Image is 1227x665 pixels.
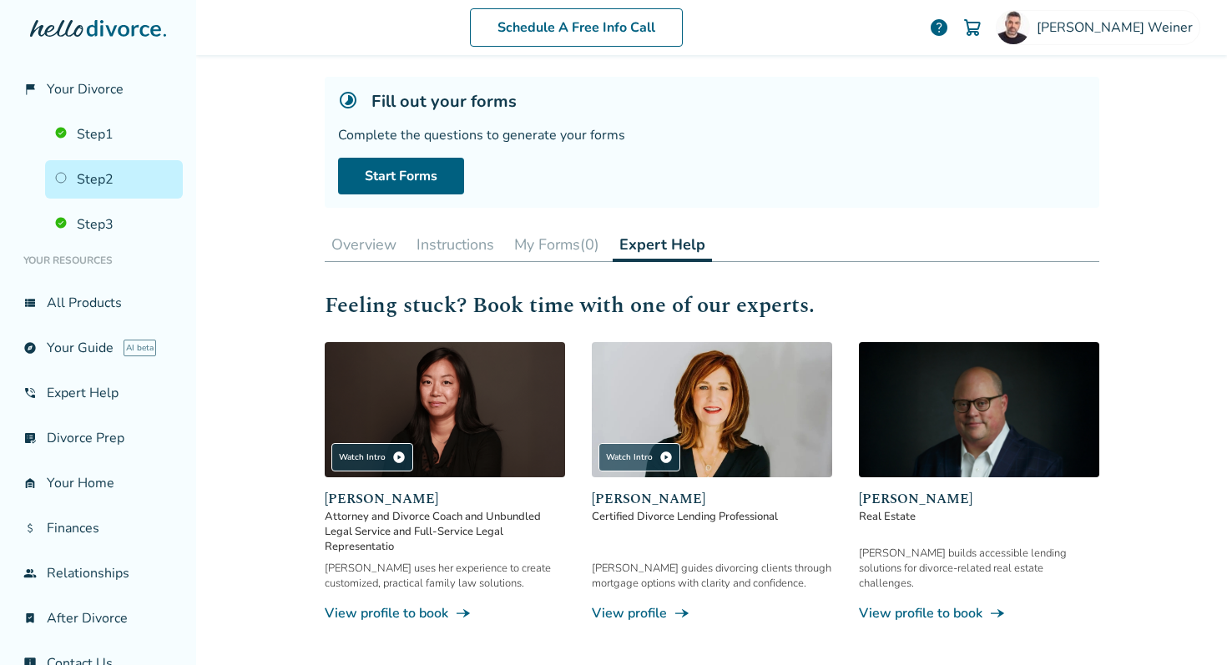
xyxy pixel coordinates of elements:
[592,561,832,591] div: [PERSON_NAME] guides divorcing clients through mortgage options with clarity and confidence.
[962,18,982,38] img: Cart
[392,451,406,464] span: play_circle
[23,341,37,355] span: explore
[45,115,183,154] a: Step1
[455,605,472,622] span: line_end_arrow_notch
[325,342,565,477] img: Ruth Chung
[929,18,949,38] a: help
[338,158,464,194] a: Start Forms
[47,80,124,98] span: Your Divorce
[859,489,1099,509] span: [PERSON_NAME]
[124,340,156,356] span: AI beta
[23,386,37,400] span: phone_in_talk
[613,228,712,262] button: Expert Help
[13,509,183,547] a: attach_moneyFinances
[23,567,37,580] span: group
[507,228,606,261] button: My Forms(0)
[325,489,565,509] span: [PERSON_NAME]
[325,604,565,622] a: View profile to bookline_end_arrow_notch
[13,419,183,457] a: list_alt_checkDivorce Prep
[23,521,37,535] span: attach_money
[410,228,501,261] button: Instructions
[23,476,37,490] span: garage_home
[13,329,183,367] a: exploreYour GuideAI beta
[1037,18,1199,37] span: [PERSON_NAME] Weiner
[13,70,183,108] a: flag_2Your Divorce
[45,160,183,199] a: Step2
[331,443,413,471] div: Watch Intro
[13,599,183,637] a: bookmark_checkAfter Divorce
[859,604,1099,622] a: View profile to bookline_end_arrow_notch
[371,90,517,113] h5: Fill out your forms
[325,289,1099,322] h2: Feeling stuck? Book time with one of our experts.
[674,605,690,622] span: line_end_arrow_notch
[23,612,37,625] span: bookmark_check
[989,605,1006,622] span: line_end_arrow_notch
[13,374,183,412] a: phone_in_talkExpert Help
[592,489,832,509] span: [PERSON_NAME]
[23,296,37,310] span: view_list
[325,509,565,554] span: Attorney and Divorce Coach and Unbundled Legal Service and Full-Service Legal Representatio
[859,342,1099,477] img: Chris Freemott
[325,561,565,591] div: [PERSON_NAME] uses her experience to create customized, practical family law solutions.
[997,11,1030,44] img: Jonathan Weiner
[659,451,673,464] span: play_circle
[859,546,1099,591] div: [PERSON_NAME] builds accessible lending solutions for divorce-related real estate challenges.
[13,284,183,322] a: view_listAll Products
[1144,585,1227,665] iframe: Chat Widget
[23,83,37,96] span: flag_2
[592,342,832,477] img: Tami Wollensak
[470,8,683,47] a: Schedule A Free Info Call
[23,431,37,445] span: list_alt_check
[45,205,183,244] a: Step3
[13,554,183,592] a: groupRelationships
[592,509,832,524] span: Certified Divorce Lending Professional
[13,244,183,277] li: Your Resources
[598,443,680,471] div: Watch Intro
[859,509,1099,524] span: Real Estate
[592,604,832,622] a: View profileline_end_arrow_notch
[325,228,403,261] button: Overview
[13,464,183,502] a: garage_homeYour Home
[338,126,1086,144] div: Complete the questions to generate your forms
